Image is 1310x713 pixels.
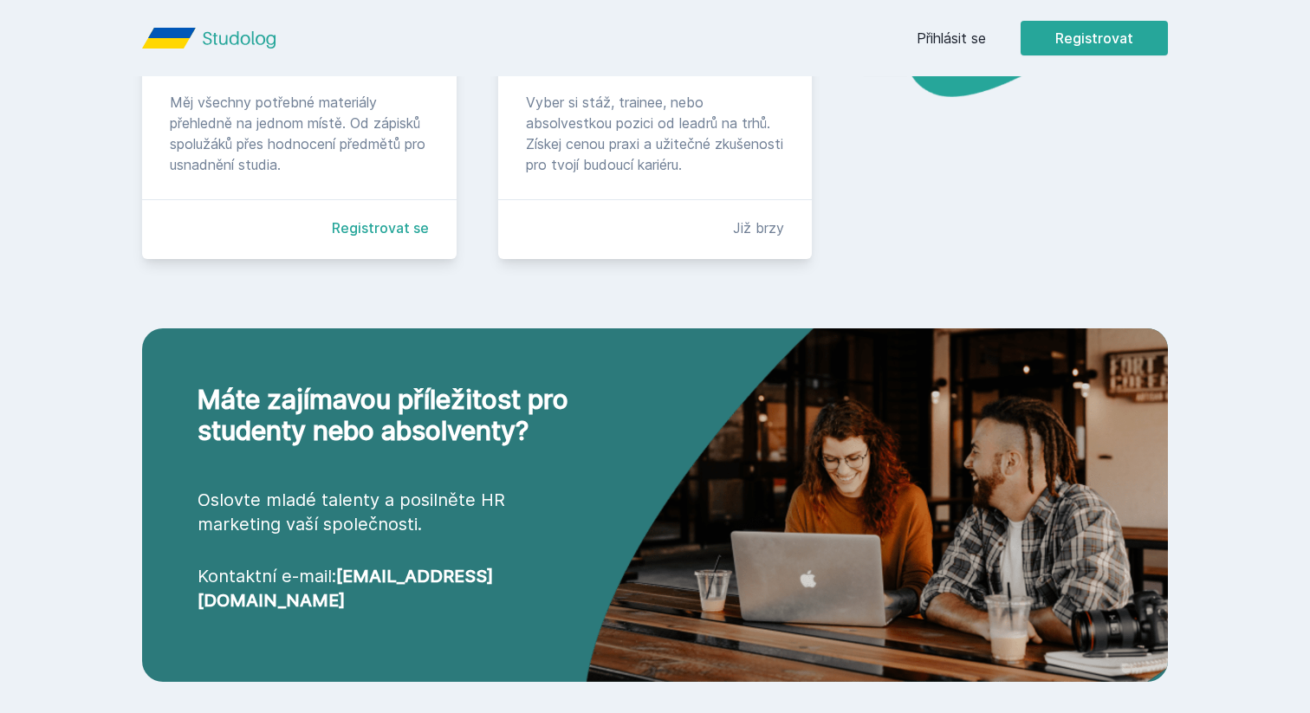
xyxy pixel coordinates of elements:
[198,564,586,613] p: Kontaktní e-mail:
[1021,21,1168,55] button: Registrovat
[198,384,586,446] h2: Máte zajímavou příležitost pro studenty nebo absolventy?
[917,28,986,49] a: Přihlásit se
[526,92,785,175] div: Vyber si stáž, trainee, nebo absolvestkou pozici od leadrů na trhů. Získej cenou praxi a užitečné...
[198,566,493,611] a: [EMAIL_ADDRESS][DOMAIN_NAME]
[586,269,1168,682] img: cta-hero.png
[170,92,429,175] div: Měj všechny potřebné materiály přehledně na jednom místě. Od zápisků spolužáků přes hodnocení pře...
[733,217,784,238] div: Již brzy
[198,488,586,536] p: Oslovte mladé talenty a posilněte HR marketing vaší společnosti.
[332,217,429,238] a: Registrovat se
